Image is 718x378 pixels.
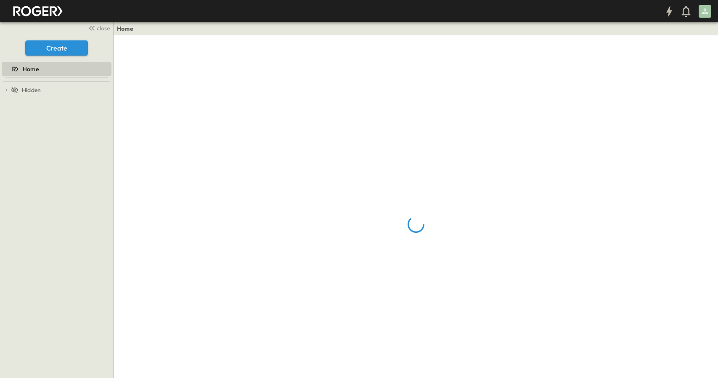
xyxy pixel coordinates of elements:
[23,65,39,73] span: Home
[22,86,41,94] span: Hidden
[25,40,88,56] button: Create
[117,24,133,33] a: Home
[85,22,111,34] button: close
[97,24,110,32] span: close
[2,63,110,75] a: Home
[117,24,138,33] nav: breadcrumbs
